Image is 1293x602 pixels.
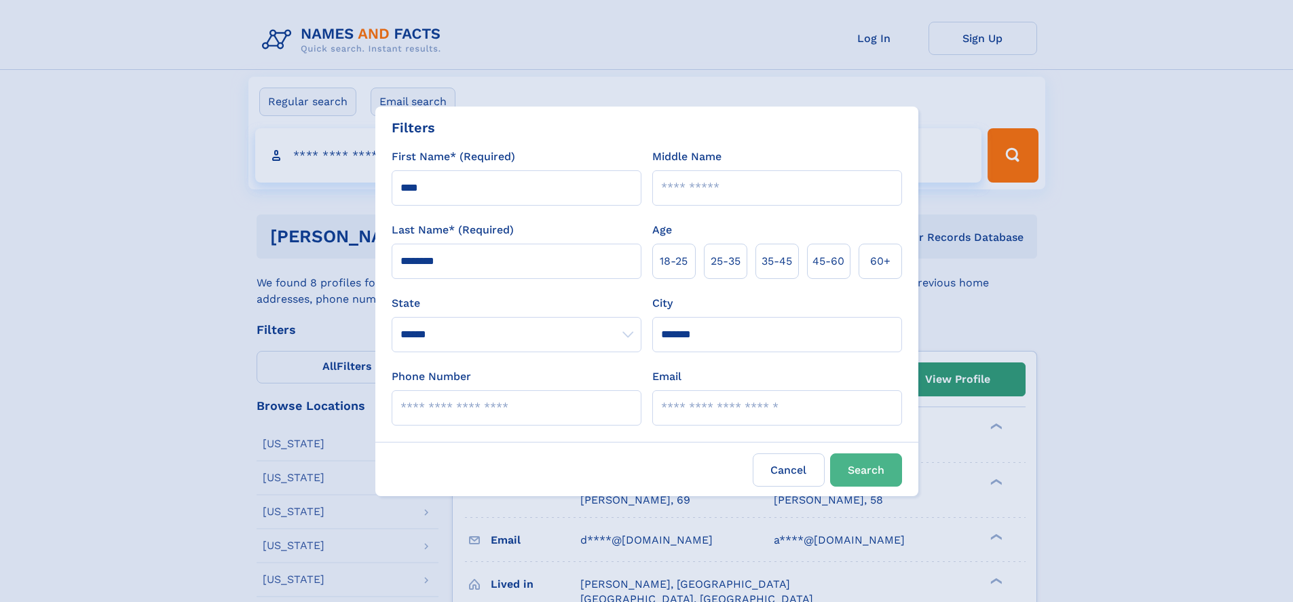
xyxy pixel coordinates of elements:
label: City [652,295,673,312]
label: Age [652,222,672,238]
label: State [392,295,641,312]
label: Middle Name [652,149,722,165]
span: 18‑25 [660,253,688,269]
label: Email [652,369,681,385]
span: 35‑45 [762,253,792,269]
span: 60+ [870,253,891,269]
span: 25‑35 [711,253,741,269]
label: First Name* (Required) [392,149,515,165]
span: 45‑60 [812,253,844,269]
label: Cancel [753,453,825,487]
div: Filters [392,117,435,138]
label: Last Name* (Required) [392,222,514,238]
label: Phone Number [392,369,471,385]
button: Search [830,453,902,487]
